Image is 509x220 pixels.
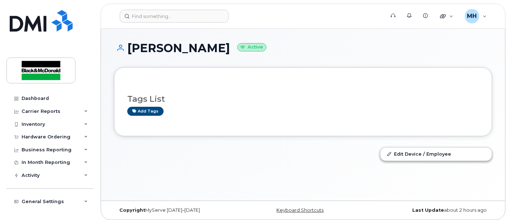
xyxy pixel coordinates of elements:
strong: Copyright [119,207,145,213]
small: Active [237,43,266,51]
h1: [PERSON_NAME] [114,42,492,54]
a: Edit Device / Employee [380,147,492,160]
div: MyServe [DATE]–[DATE] [114,207,240,213]
strong: Last Update [412,207,444,213]
h3: Tags List [127,95,479,104]
a: Keyboard Shortcuts [276,207,324,213]
a: Add tags [127,107,164,116]
div: about 2 hours ago [366,207,492,213]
